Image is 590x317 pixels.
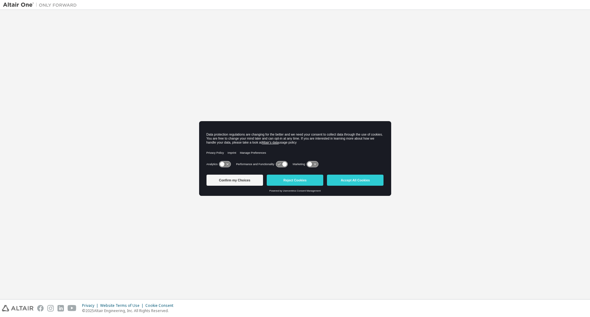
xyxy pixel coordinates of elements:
p: © 2025 Altair Engineering, Inc. All Rights Reserved. [82,308,177,313]
div: Website Terms of Use [100,303,145,308]
img: altair_logo.svg [2,305,33,311]
img: instagram.svg [47,305,54,311]
img: Altair One [3,2,80,8]
img: linkedin.svg [57,305,64,311]
img: facebook.svg [37,305,44,311]
img: youtube.svg [68,305,77,311]
div: Privacy [82,303,100,308]
div: Cookie Consent [145,303,177,308]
